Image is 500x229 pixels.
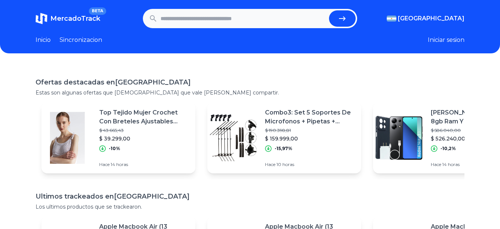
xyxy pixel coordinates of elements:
p: Top Tejido Mujer Crochet Con Breteles Ajustables Desiderata [99,108,189,126]
p: $ 39.299,00 [99,135,189,142]
a: Inicio [36,36,51,44]
img: Argentina [387,16,396,21]
img: MercadoTrack [36,13,47,24]
button: [GEOGRAPHIC_DATA] [387,14,464,23]
p: Combo3: Set 5 Soportes De Microfonos + Pipetas + Fundas [265,108,355,126]
p: -15,97% [275,146,292,152]
img: Featured image [41,112,93,164]
p: -10% [109,146,120,152]
p: Estas son algunas ofertas que [DEMOGRAPHIC_DATA] que vale [PERSON_NAME] compartir. [36,89,464,96]
span: BETA [89,7,106,15]
p: Hace 14 horas [99,162,189,167]
h1: Ultimos trackeados en [GEOGRAPHIC_DATA] [36,191,464,202]
p: $ 159.999,00 [265,135,355,142]
p: $ 190.398,81 [265,127,355,133]
img: Featured image [373,112,425,164]
a: Featured imageTop Tejido Mujer Crochet Con Breteles Ajustables Desiderata$ 43.665,43$ 39.299,00-1... [41,102,195,173]
p: -10,2% [440,146,456,152]
a: Sincronizacion [60,36,102,44]
a: Featured imageCombo3: Set 5 Soportes De Microfonos + Pipetas + Fundas$ 190.398,81$ 159.999,00-15,... [207,102,361,173]
p: $ 43.665,43 [99,127,189,133]
h1: Ofertas destacadas en [GEOGRAPHIC_DATA] [36,77,464,87]
img: Featured image [207,112,259,164]
button: Iniciar sesion [428,36,464,44]
span: [GEOGRAPHIC_DATA] [398,14,464,23]
span: MercadoTrack [50,14,100,23]
a: MercadoTrackBETA [36,13,100,24]
p: Hace 10 horas [265,162,355,167]
p: Los ultimos productos que se trackearon. [36,203,464,210]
